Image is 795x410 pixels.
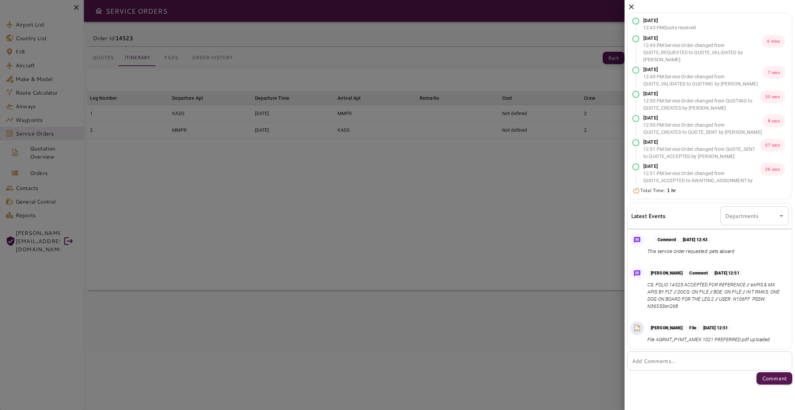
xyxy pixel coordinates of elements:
p: 26 secs [760,163,785,176]
p: 8 secs [763,114,785,127]
p: 6 mins [762,35,785,48]
p: [DATE] [643,90,760,97]
p: [DATE] [643,139,760,146]
h6: Latest Events [631,211,666,220]
p: 12:50 PM : Service Order changed from QUOTING to QUOTE_CREATED by [PERSON_NAME] [643,97,760,112]
b: 1 hr [667,187,676,194]
img: Message Icon [632,235,642,245]
p: 7 secs [763,66,785,79]
p: 12:43 PM Quote received [643,24,696,31]
p: [PERSON_NAME] [647,325,686,331]
img: Timer Icon [632,187,640,194]
button: Open [777,211,786,221]
p: [DATE] [643,114,763,122]
p: Comment [686,270,711,276]
p: 57 secs [760,139,785,152]
p: 12:51 PM : Service Order changed from QUOTE_ACCEPTED to AWAITING_ASSIGNMENT by [PERSON_NAME] [643,170,760,191]
p: This service order requested: pets aboard [647,248,734,255]
p: 12:49 PM : Service Order changed from QUOTE_VALIDATED to QUOTING by [PERSON_NAME] [643,73,763,88]
p: File AGRMT_PYMT_AMEX 1021 PREFERRED.pdf uploaded [647,336,770,343]
p: [DATE] [643,163,760,170]
img: PDF File [632,323,642,333]
p: [DATE] 12:51 [711,270,742,276]
img: Message Icon [632,269,642,278]
p: Comment [762,374,787,382]
button: Comment [756,372,792,384]
p: 12:49 PM : Service Order changed from QUOTE_REQUESTED to QUOTE_VALIDATED by [PERSON_NAME] [643,42,762,63]
p: Comment [654,237,679,243]
p: [PERSON_NAME] [647,270,686,276]
p: File [686,325,700,331]
p: 30 secs [760,90,785,103]
p: [DATE] [643,17,696,24]
p: [DATE] [643,66,763,73]
p: CS: FOLIO 14523 ACCEPTED FOR REFERENCE // eAPIS & MX APIS BY FLT // DOCS: ON FILE // BOE: ON FILE... [647,281,786,310]
p: [DATE] 12:43 [679,237,711,243]
p: [DATE] 12:51 [700,325,731,331]
p: Total Time: [640,187,676,194]
p: 12:50 PM : Service Order changed from QUOTE_CREATED to QUOTE_SENT by [PERSON_NAME] [643,122,763,136]
p: [DATE] [643,35,762,42]
p: 12:51 PM : Service Order changed from QUOTE_SENT to QUOTE_ACCEPTED by [PERSON_NAME] [643,146,760,160]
